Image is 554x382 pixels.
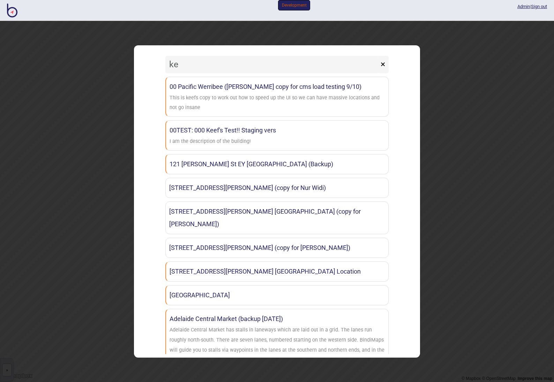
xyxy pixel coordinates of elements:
[170,93,385,113] div: This is keefs copy to work out how to speed up the UI so we can have massive locations and not go...
[517,4,530,9] a: Admin
[165,261,389,282] a: [STREET_ADDRESS][PERSON_NAME] [GEOGRAPHIC_DATA] Location
[165,77,389,117] a: 00 Pacific Werribee ([PERSON_NAME] copy for cms load testing 9/10)This is keefs copy to work out ...
[165,309,389,369] a: Adelaide Central Market (backup [DATE])Adelaide Central Market has stalls in laneways which are l...
[170,325,385,365] div: Adelaide Central Market has stalls in laneways which are laid out in a grid. The lanes run roughl...
[165,238,389,258] a: [STREET_ADDRESS][PERSON_NAME] (copy for [PERSON_NAME])
[165,178,389,198] a: [STREET_ADDRESS][PERSON_NAME] (copy for Nur Widi)
[517,4,531,9] span: |
[170,137,251,147] div: I am the description of the building!
[165,154,389,174] a: 121 [PERSON_NAME] St EY [GEOGRAPHIC_DATA] (Backup)
[165,201,389,234] a: [STREET_ADDRESS][PERSON_NAME] [GEOGRAPHIC_DATA] (copy for [PERSON_NAME])
[165,56,379,73] input: Search locations by tag + name
[165,285,389,305] a: [GEOGRAPHIC_DATA]
[377,56,389,73] button: ×
[7,3,17,17] img: BindiMaps CMS
[531,4,547,9] button: Sign out
[165,120,389,151] a: 00TEST: 000 Keef's Test!! Staging versI am the description of the building!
